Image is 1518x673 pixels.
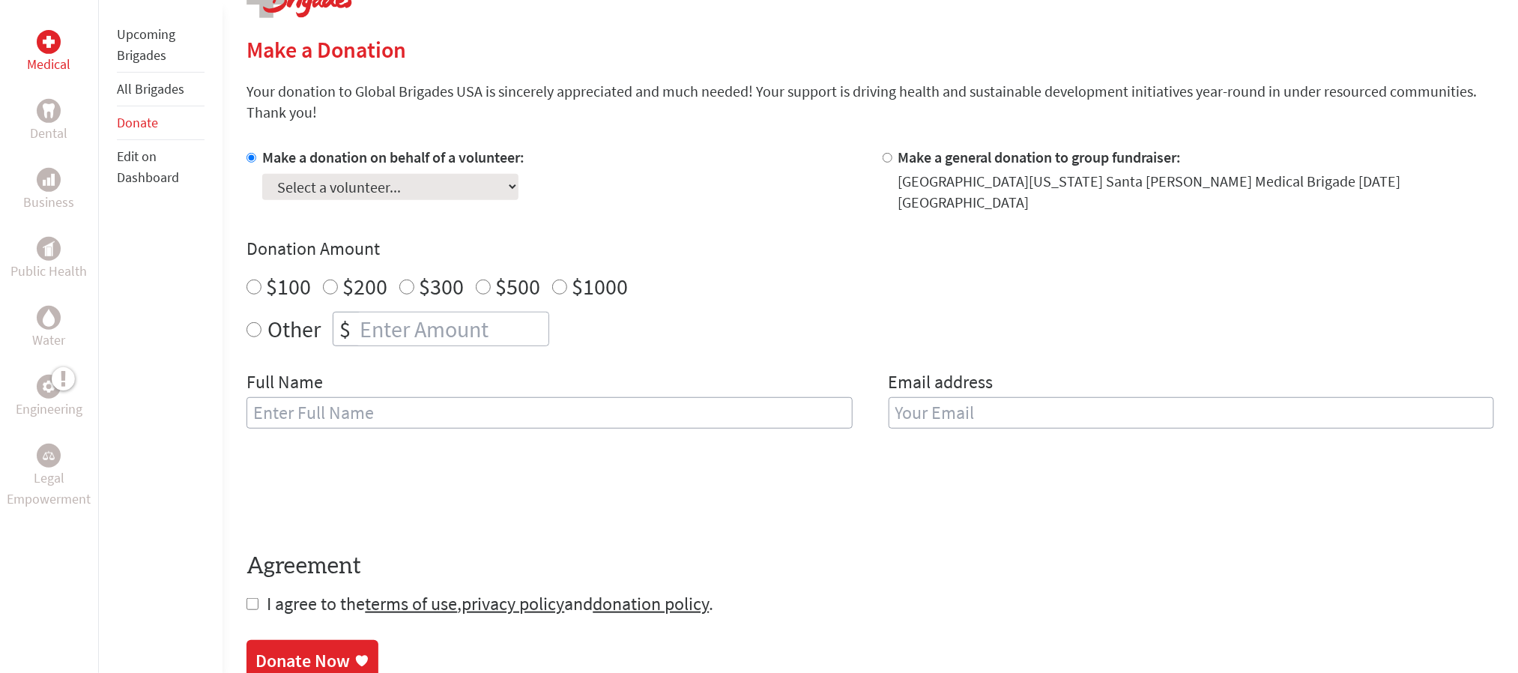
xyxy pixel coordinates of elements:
p: Business [23,192,74,213]
h2: Make a Donation [247,36,1494,63]
a: Upcoming Brigades [117,25,175,64]
p: Water [32,330,65,351]
img: Public Health [43,241,55,256]
label: Make a general donation to group fundraiser: [898,148,1182,166]
div: [GEOGRAPHIC_DATA][US_STATE] Santa [PERSON_NAME] Medical Brigade [DATE] [GEOGRAPHIC_DATA] [898,171,1494,213]
a: MedicalMedical [27,30,70,75]
label: Email address [889,370,994,397]
p: Legal Empowerment [3,468,95,510]
a: All Brigades [117,80,184,97]
label: Full Name [247,370,323,397]
a: privacy policy [462,592,564,615]
div: Legal Empowerment [37,444,61,468]
label: $200 [342,272,387,301]
div: Dental [37,99,61,123]
span: I agree to the , and . [267,592,713,615]
h4: Agreement [247,553,1494,580]
img: Dental [43,103,55,118]
input: Enter Amount [357,313,548,345]
li: Donate [117,106,205,140]
li: Upcoming Brigades [117,18,205,73]
div: Business [37,168,61,192]
a: Edit on Dashboard [117,148,179,186]
p: Dental [30,123,67,144]
div: Engineering [37,375,61,399]
label: Other [267,312,321,346]
a: DentalDental [30,99,67,144]
a: Legal EmpowermentLegal Empowerment [3,444,95,510]
li: All Brigades [117,73,205,106]
li: Edit on Dashboard [117,140,205,194]
a: donation policy [593,592,709,615]
a: BusinessBusiness [23,168,74,213]
a: WaterWater [32,306,65,351]
div: Donate Now [255,649,350,673]
label: $100 [266,272,311,301]
iframe: reCAPTCHA [247,465,474,523]
div: $ [333,313,357,345]
a: terms of use [365,592,457,615]
a: EngineeringEngineering [16,375,82,420]
img: Legal Empowerment [43,451,55,460]
img: Business [43,174,55,186]
a: Donate [117,114,158,131]
p: Public Health [10,261,87,282]
div: Medical [37,30,61,54]
input: Your Email [889,397,1494,429]
label: $1000 [572,272,628,301]
p: Your donation to Global Brigades USA is sincerely appreciated and much needed! Your support is dr... [247,81,1494,123]
input: Enter Full Name [247,397,852,429]
a: Public HealthPublic Health [10,237,87,282]
p: Engineering [16,399,82,420]
label: $300 [419,272,464,301]
img: Engineering [43,381,55,393]
div: Water [37,306,61,330]
img: Water [43,309,55,326]
h4: Donation Amount [247,237,1494,261]
img: Medical [43,36,55,48]
label: Make a donation on behalf of a volunteer: [262,148,524,166]
label: $500 [495,272,540,301]
p: Medical [27,54,70,75]
div: Public Health [37,237,61,261]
